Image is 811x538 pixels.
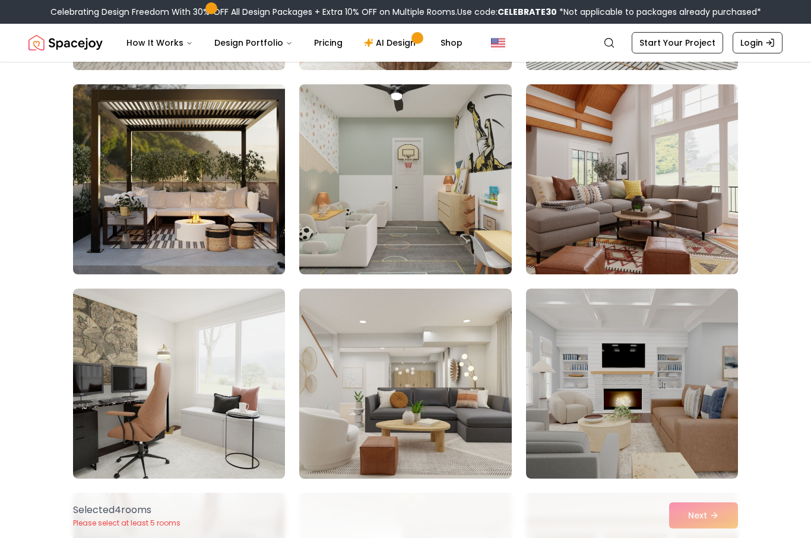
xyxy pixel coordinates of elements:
[557,6,761,18] span: *Not applicable to packages already purchased*
[28,24,783,62] nav: Global
[632,32,723,53] a: Start Your Project
[526,289,738,479] img: Room room-48
[299,84,511,274] img: Room room-44
[491,36,505,50] img: United States
[526,84,738,274] img: Room room-45
[457,6,557,18] span: Use code:
[498,6,557,18] b: CELEBRATE30
[431,31,472,55] a: Shop
[68,80,290,279] img: Room room-43
[299,289,511,479] img: Room room-47
[354,31,429,55] a: AI Design
[117,31,202,55] button: How It Works
[28,31,103,55] img: Spacejoy Logo
[205,31,302,55] button: Design Portfolio
[305,31,352,55] a: Pricing
[28,31,103,55] a: Spacejoy
[117,31,472,55] nav: Main
[50,6,761,18] div: Celebrating Design Freedom With 30% OFF All Design Packages + Extra 10% OFF on Multiple Rooms.
[73,518,180,528] p: Please select at least 5 rooms
[73,503,180,517] p: Selected 4 room s
[733,32,783,53] a: Login
[73,289,285,479] img: Room room-46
